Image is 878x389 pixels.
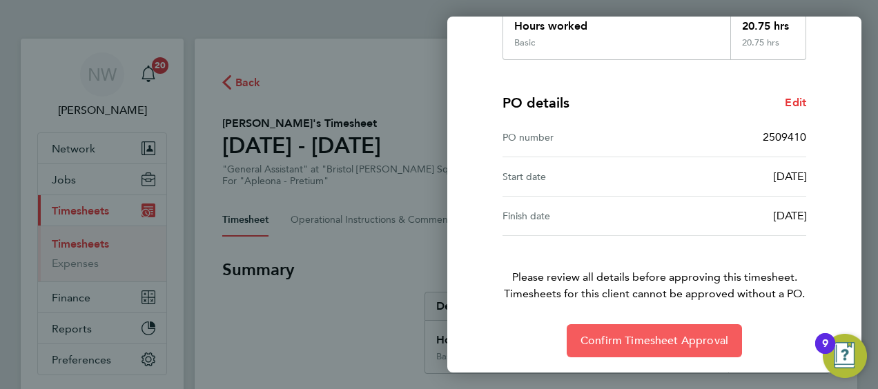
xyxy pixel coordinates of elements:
div: PO number [503,129,654,146]
span: Confirm Timesheet Approval [581,334,728,348]
a: Edit [785,94,806,111]
div: [DATE] [654,208,806,224]
button: Open Resource Center, 9 new notifications [823,334,867,378]
div: 20.75 hrs [730,7,806,37]
span: 2509410 [763,130,806,143]
div: 9 [822,343,828,361]
div: 20.75 hrs [730,37,806,59]
p: Please review all details before approving this timesheet. [486,236,823,302]
button: Confirm Timesheet Approval [567,324,742,357]
div: Finish date [503,208,654,224]
h4: PO details [503,93,569,112]
div: Hours worked [503,7,730,37]
div: Basic [514,37,535,48]
span: Timesheets for this client cannot be approved without a PO. [486,286,823,302]
div: [DATE] [654,168,806,185]
span: Edit [785,96,806,109]
div: Start date [503,168,654,185]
